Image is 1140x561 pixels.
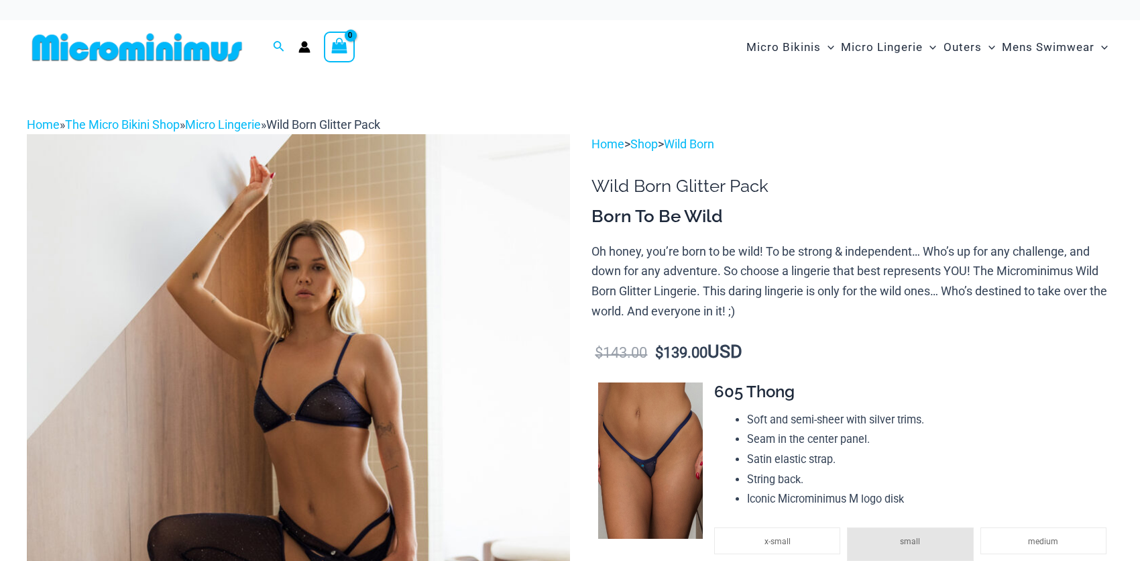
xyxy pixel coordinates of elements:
[185,117,261,132] a: Micro Lingerie
[747,489,1113,509] li: Iconic Microminimus M logo disk
[747,410,1113,430] li: Soft and semi-sheer with silver trims.
[27,117,380,132] span: » » »
[65,117,180,132] a: The Micro Bikini Shop
[980,527,1106,554] li: medium
[324,32,355,62] a: View Shopping Cart, empty
[741,25,1113,70] nav: Site Navigation
[595,344,647,361] bdi: 143.00
[655,344,663,361] span: $
[940,27,999,68] a: OutersMenu ToggleMenu Toggle
[591,134,1113,154] p: > >
[664,137,714,151] a: Wild Born
[298,41,310,53] a: Account icon link
[764,537,791,546] span: x-small
[747,429,1113,450] li: Seam in the center panel.
[999,27,1111,68] a: Mens SwimwearMenu ToggleMenu Toggle
[944,30,982,64] span: Outers
[746,30,821,64] span: Micro Bikinis
[714,527,840,554] li: x-small
[27,117,60,132] a: Home
[838,27,939,68] a: Micro LingerieMenu ToggleMenu Toggle
[714,382,795,401] span: 605 Thong
[747,450,1113,470] li: Satin elastic strap.
[747,470,1113,490] li: String back.
[591,205,1113,228] h3: Born To Be Wild
[821,30,834,64] span: Menu Toggle
[982,30,995,64] span: Menu Toggle
[923,30,936,64] span: Menu Toggle
[630,137,658,151] a: Shop
[591,137,624,151] a: Home
[743,27,838,68] a: Micro BikinisMenu ToggleMenu Toggle
[1028,537,1058,546] span: medium
[1094,30,1108,64] span: Menu Toggle
[655,344,707,361] bdi: 139.00
[1002,30,1094,64] span: Mens Swimwear
[591,342,1113,363] p: USD
[591,242,1113,321] p: Oh honey, you’re born to be wild! To be strong & independent… Who’s up for any challenge, and dow...
[591,176,1113,197] h1: Wild Born Glitter Pack
[841,30,923,64] span: Micro Lingerie
[27,32,247,62] img: MM SHOP LOGO FLAT
[595,344,603,361] span: $
[273,39,285,56] a: Search icon link
[900,537,920,546] span: small
[847,527,973,561] li: small
[598,382,703,539] img: Wild Born Glitter Ink 605 Bottom
[266,117,380,132] span: Wild Born Glitter Pack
